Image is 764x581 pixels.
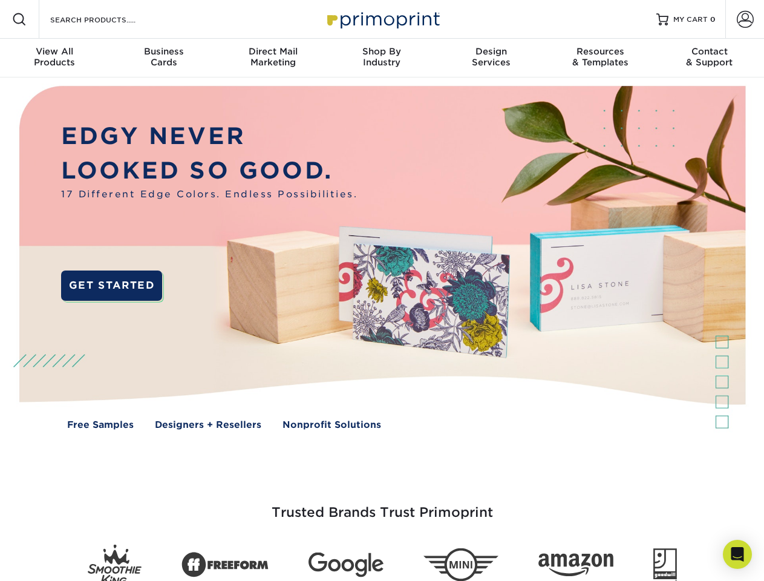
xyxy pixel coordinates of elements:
a: Resources& Templates [546,39,655,77]
div: Services [437,46,546,68]
span: Design [437,46,546,57]
div: & Support [655,46,764,68]
a: Designers + Resellers [155,418,261,432]
span: Resources [546,46,655,57]
img: Primoprint [322,6,443,32]
a: Direct MailMarketing [218,39,327,77]
p: LOOKED SO GOOD. [61,154,358,188]
span: 0 [710,15,716,24]
a: Nonprofit Solutions [282,418,381,432]
span: MY CART [673,15,708,25]
span: Shop By [327,46,436,57]
a: Shop ByIndustry [327,39,436,77]
div: Marketing [218,46,327,68]
a: Free Samples [67,418,134,432]
h3: Trusted Brands Trust Primoprint [28,476,736,535]
span: Business [109,46,218,57]
img: Amazon [538,554,613,577]
span: Contact [655,46,764,57]
div: Industry [327,46,436,68]
div: Cards [109,46,218,68]
img: Goodwill [653,548,677,581]
a: DesignServices [437,39,546,77]
a: GET STARTED [61,271,162,301]
div: Open Intercom Messenger [723,540,752,569]
div: & Templates [546,46,655,68]
img: Google [309,553,384,577]
a: Contact& Support [655,39,764,77]
span: Direct Mail [218,46,327,57]
input: SEARCH PRODUCTS..... [49,12,167,27]
p: EDGY NEVER [61,119,358,154]
a: BusinessCards [109,39,218,77]
span: 17 Different Edge Colors. Endless Possibilities. [61,188,358,202]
